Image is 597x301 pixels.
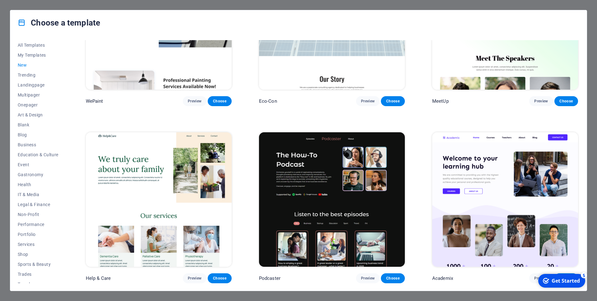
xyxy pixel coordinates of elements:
span: Choose [386,99,400,104]
p: Eco-Con [259,98,277,104]
span: Multipager [18,92,58,97]
button: Preview [183,273,206,283]
button: Preview [356,273,380,283]
span: Preview [534,276,548,281]
button: Portfolio [18,229,58,239]
img: Podcaster [259,132,405,267]
span: New [18,63,58,68]
span: Education & Culture [18,152,58,157]
h4: Choose a template [18,18,100,28]
button: Blank [18,120,58,130]
button: Multipager [18,90,58,100]
span: Performance [18,222,58,227]
button: Art & Design [18,110,58,120]
span: Landingpage [18,82,58,87]
span: Choose [213,99,226,104]
span: Blog [18,132,58,137]
span: Onepager [18,102,58,107]
p: Podcaster [259,275,280,281]
span: Sports & Beauty [18,262,58,267]
span: Preview [188,276,201,281]
button: Preview [529,96,553,106]
span: Non-Profit [18,212,58,217]
span: Choose [386,276,400,281]
span: Preview [361,99,375,104]
button: Sports & Beauty [18,259,58,269]
button: Health [18,180,58,190]
button: Preview [183,96,206,106]
button: Performance [18,219,58,229]
span: Gastronomy [18,172,58,177]
button: Trending [18,70,58,80]
span: Art & Design [18,112,58,117]
span: Services [18,242,58,247]
button: Business [18,140,58,150]
div: Get Started [17,6,45,13]
button: Trades [18,269,58,279]
button: Preview [529,273,553,283]
button: Landingpage [18,80,58,90]
button: Legal & Finance [18,200,58,209]
button: Gastronomy [18,170,58,180]
span: Shop [18,252,58,257]
p: Academix [432,275,453,281]
button: Choose [554,96,578,106]
p: MeetUp [432,98,449,104]
span: IT & Media [18,192,58,197]
button: Choose [381,96,405,106]
button: Event [18,160,58,170]
span: Blank [18,122,58,127]
button: Travel [18,279,58,289]
button: Preview [356,96,380,106]
button: Choose [381,273,405,283]
span: All Templates [18,43,58,48]
span: Business [18,142,58,147]
span: Preview [361,276,375,281]
button: Shop [18,249,58,259]
span: Travel [18,282,58,287]
button: My Templates [18,50,58,60]
button: IT & Media [18,190,58,200]
span: Health [18,182,58,187]
span: Trades [18,272,58,277]
button: All Templates [18,40,58,50]
span: Preview [188,99,201,104]
span: Choose [559,99,573,104]
button: Choose [208,273,231,283]
button: Choose [208,96,231,106]
div: Get Started 5 items remaining, 0% complete [3,2,50,16]
p: WePaint [86,98,103,104]
img: Help & Care [86,132,232,267]
span: Preview [534,99,548,104]
button: Non-Profit [18,209,58,219]
p: Help & Care [86,275,111,281]
button: New [18,60,58,70]
span: Trending [18,73,58,78]
span: Event [18,162,58,167]
span: Legal & Finance [18,202,58,207]
img: Academix [432,132,578,267]
span: My Templates [18,53,58,58]
button: Education & Culture [18,150,58,160]
span: Portfolio [18,232,58,237]
button: Services [18,239,58,249]
span: Choose [213,276,226,281]
button: Onepager [18,100,58,110]
button: Blog [18,130,58,140]
div: 5 [46,1,52,7]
